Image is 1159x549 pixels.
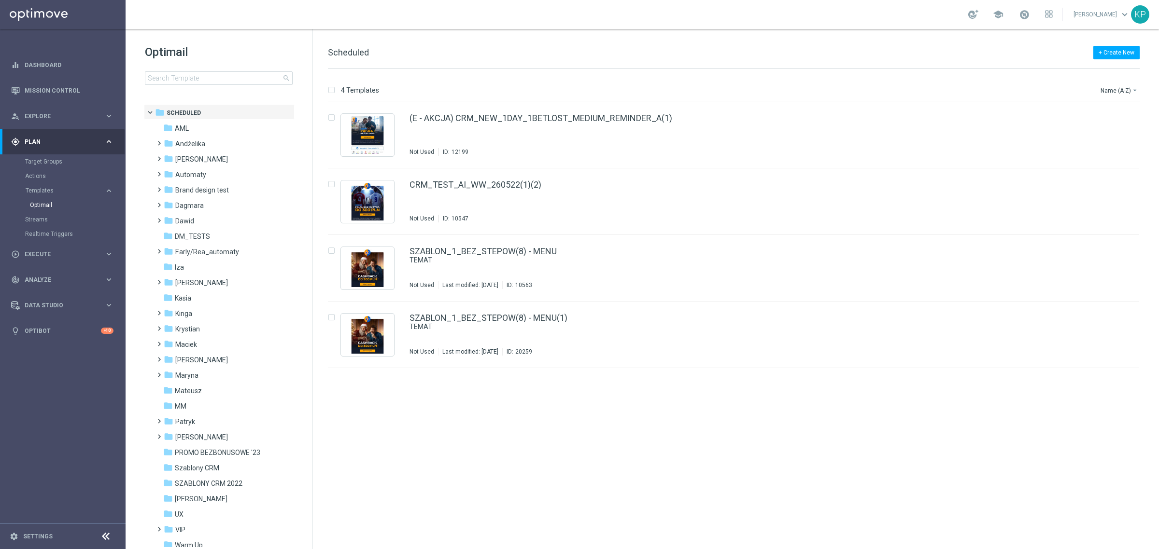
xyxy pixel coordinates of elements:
[25,158,100,165] a: Target Groups
[25,216,100,223] a: Streams
[25,187,114,194] div: Templates keyboard_arrow_right
[25,251,104,257] span: Execute
[175,402,186,411] span: MM
[175,371,198,380] span: Maryna
[11,137,104,146] div: Plan
[438,281,502,289] div: Last modified: [DATE]
[410,247,557,256] a: SZABLON_1_BEZ_STEPOW(8) - MENU
[11,327,20,335] i: lightbulb
[11,112,104,121] div: Explore
[175,494,227,503] span: Tomek K.
[25,139,104,145] span: Plan
[104,186,113,195] i: keyboard_arrow_right
[163,231,173,241] i: folder
[515,281,532,289] div: 10563
[1073,7,1131,22] a: [PERSON_NAME]keyboard_arrow_down
[438,148,468,156] div: ID:
[175,294,191,302] span: Kasia
[25,212,125,227] div: Streams
[164,138,173,148] i: folder
[164,200,173,210] i: folder
[175,356,228,364] span: Marcin G.
[1131,5,1149,24] div: KP
[11,87,114,95] div: Mission Control
[30,198,125,212] div: Optimail
[452,215,468,222] div: 10547
[164,324,173,333] i: folder
[11,250,114,258] button: play_circle_outline Execute keyboard_arrow_right
[164,339,173,349] i: folder
[11,138,114,146] div: gps_fixed Plan keyboard_arrow_right
[163,401,173,411] i: folder
[25,227,125,241] div: Realtime Triggers
[25,302,104,308] span: Data Studio
[164,308,173,318] i: folder
[163,463,173,472] i: folder
[104,275,113,284] i: keyboard_arrow_right
[104,301,113,310] i: keyboard_arrow_right
[163,293,173,302] i: folder
[175,232,210,241] span: DM_TESTS
[11,112,114,120] button: person_search Explore keyboard_arrow_right
[175,263,184,272] span: Iza
[164,216,173,225] i: folder
[11,112,20,121] i: person_search
[145,71,293,85] input: Search Template
[163,447,173,457] i: folder
[175,433,228,441] span: Piotr G.
[163,509,173,519] i: folder
[163,123,173,133] i: folder
[25,172,100,180] a: Actions
[10,532,18,541] i: settings
[25,183,125,212] div: Templates
[175,417,195,426] span: Patryk
[175,201,204,210] span: Dagmara
[328,47,369,57] span: Scheduled
[163,262,173,272] i: folder
[25,230,100,238] a: Realtime Triggers
[515,348,532,356] div: 20259
[25,52,113,78] a: Dashboard
[11,250,20,259] i: play_circle_outline
[11,327,114,335] div: lightbulb Optibot +10
[410,148,434,156] div: Not Used
[283,74,290,82] span: search
[175,325,200,333] span: Krystian
[502,348,532,356] div: ID:
[11,137,20,146] i: gps_fixed
[101,328,113,334] div: +10
[145,44,293,60] h1: Optimail
[11,61,20,69] i: equalizer
[167,109,201,117] span: Scheduled
[502,281,532,289] div: ID:
[11,78,113,103] div: Mission Control
[175,386,202,395] span: Mateusz
[104,249,113,259] i: keyboard_arrow_right
[410,256,1076,265] a: TEMAT
[11,276,114,284] button: track_changes Analyze keyboard_arrow_right
[163,494,173,503] i: folder
[1100,84,1140,96] button: Name (A-Z)arrow_drop_down
[175,464,219,472] span: Szablony CRM
[164,524,173,534] i: folder
[343,249,392,287] img: 10563.jpeg
[438,215,468,222] div: ID:
[164,185,173,194] i: folder
[175,155,228,164] span: Antoni L.
[11,318,113,343] div: Optibot
[175,525,185,534] span: VIP
[175,186,229,194] span: Brand design test
[175,309,192,318] span: Kinga
[175,124,189,133] span: AML
[175,278,228,287] span: Kamil N.
[1093,46,1140,59] button: + Create New
[164,355,173,364] i: folder
[175,247,239,256] span: Early/Rea_automaty
[410,322,1076,331] a: TEMAT
[175,139,205,148] span: Andżelika
[25,277,104,283] span: Analyze
[25,169,125,183] div: Actions
[175,170,206,179] span: Automaty
[11,302,114,309] button: Data Studio keyboard_arrow_right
